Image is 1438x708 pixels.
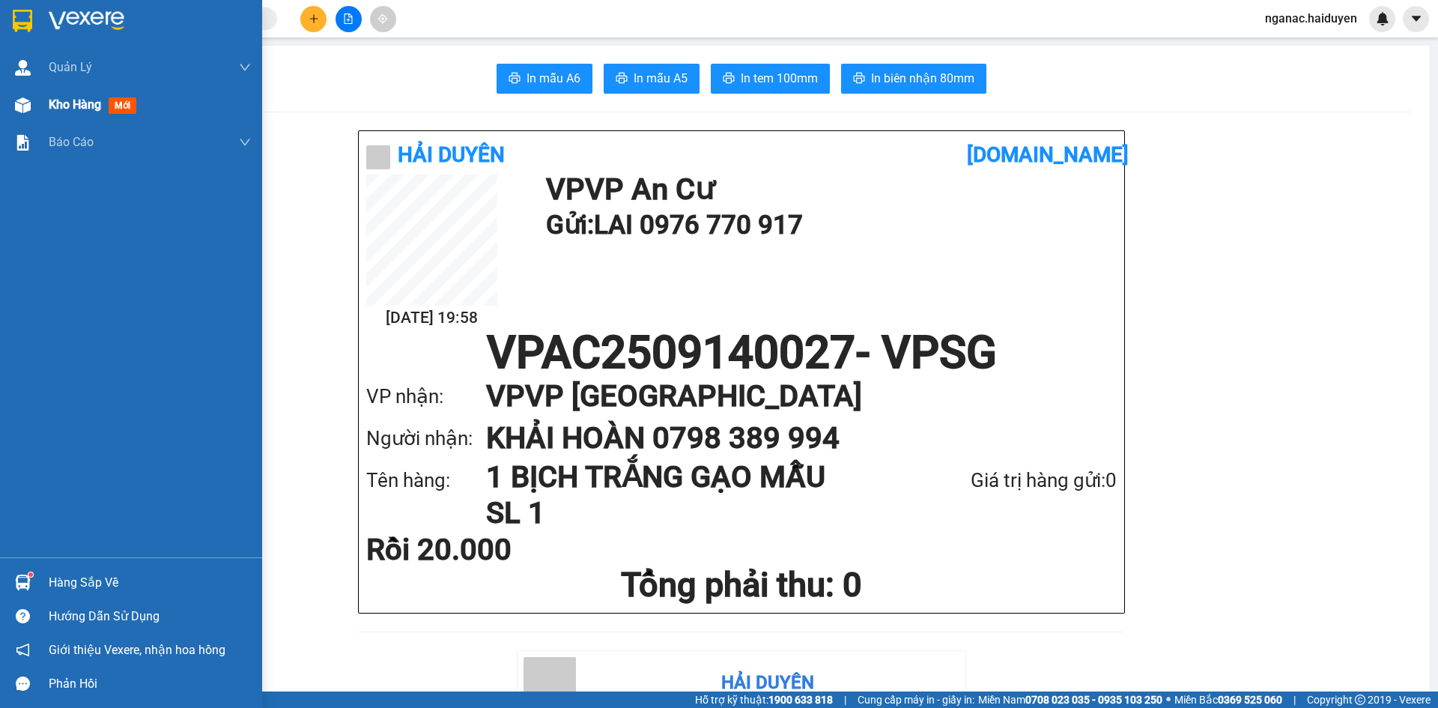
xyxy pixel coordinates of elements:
[967,142,1129,167] b: [DOMAIN_NAME]
[711,64,830,94] button: printerIn tem 100mm
[239,136,251,148] span: down
[343,13,354,24] span: file-add
[49,97,101,112] span: Kho hàng
[366,381,486,412] div: VP nhận:
[366,465,486,496] div: Tên hàng:
[16,677,30,691] span: message
[49,673,251,695] div: Phản hồi
[13,49,118,70] div: 0976770917
[858,692,974,708] span: Cung cấp máy in - giấy in:
[509,72,521,86] span: printer
[49,572,251,594] div: Hàng sắp về
[1403,6,1429,32] button: caret-down
[604,64,700,94] button: printerIn mẫu A5
[853,72,865,86] span: printer
[28,572,33,577] sup: 1
[49,605,251,628] div: Hướng dẫn sử dụng
[49,58,92,76] span: Quản Lý
[695,692,833,708] span: Hỗ trợ kỹ thuật:
[300,6,327,32] button: plus
[13,14,36,30] span: Gửi:
[1410,12,1423,25] span: caret-down
[309,13,319,24] span: plus
[978,692,1162,708] span: Miền Nam
[634,69,688,88] span: In mẫu A5
[527,69,580,88] span: In mẫu A6
[486,495,891,531] h1: SL 1
[546,175,1109,205] h1: VP VP An Cư
[13,10,32,32] img: logo-vxr
[49,641,225,659] span: Giới thiệu Vexere, nhận hoa hồng
[486,375,1087,417] h1: VP VP [GEOGRAPHIC_DATA]
[1253,9,1369,28] span: nganac.haiduyen
[723,72,735,86] span: printer
[616,72,628,86] span: printer
[11,98,36,114] span: Rồi :
[398,142,505,167] b: Hải Duyên
[1218,694,1282,706] strong: 0369 525 060
[871,69,974,88] span: In biên nhận 80mm
[15,97,31,113] img: warehouse-icon
[366,565,1117,605] h1: Tổng phải thu: 0
[1376,12,1389,25] img: icon-new-feature
[13,31,118,49] div: LAI
[128,13,280,49] div: VP [GEOGRAPHIC_DATA]
[128,67,280,88] div: 0798389994
[16,609,30,623] span: question-circle
[741,69,818,88] span: In tem 100mm
[497,64,592,94] button: printerIn mẫu A6
[128,49,280,67] div: KHẢI HOÀN
[486,417,1087,459] h1: KHẢI HOÀN 0798 389 994
[841,64,986,94] button: printerIn biên nhận 80mm
[721,669,814,698] div: Hải Duyên
[15,60,31,76] img: warehouse-icon
[239,61,251,73] span: down
[366,535,614,565] div: Rồi 20.000
[844,692,846,708] span: |
[1166,697,1171,703] span: ⚪️
[128,14,164,30] span: Nhận:
[366,306,497,330] h2: [DATE] 19:58
[768,694,833,706] strong: 1900 633 818
[891,465,1117,496] div: Giá trị hàng gửi: 0
[1293,692,1296,708] span: |
[1355,695,1365,705] span: copyright
[486,459,891,495] h1: 1 BỊCH TRẮNG GẠO MẪU
[15,575,31,590] img: warehouse-icon
[16,643,30,657] span: notification
[1174,692,1282,708] span: Miền Bắc
[546,205,1109,246] h1: Gửi: LAI 0976 770 917
[377,13,388,24] span: aim
[366,423,486,454] div: Người nhận:
[370,6,396,32] button: aim
[13,13,118,31] div: VP An Cư
[1025,694,1162,706] strong: 0708 023 035 - 0935 103 250
[15,135,31,151] img: solution-icon
[366,330,1117,375] h1: VPAC2509140027 - VPSG
[49,133,94,151] span: Báo cáo
[11,97,120,115] div: 20.000
[109,97,136,114] span: mới
[336,6,362,32] button: file-add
